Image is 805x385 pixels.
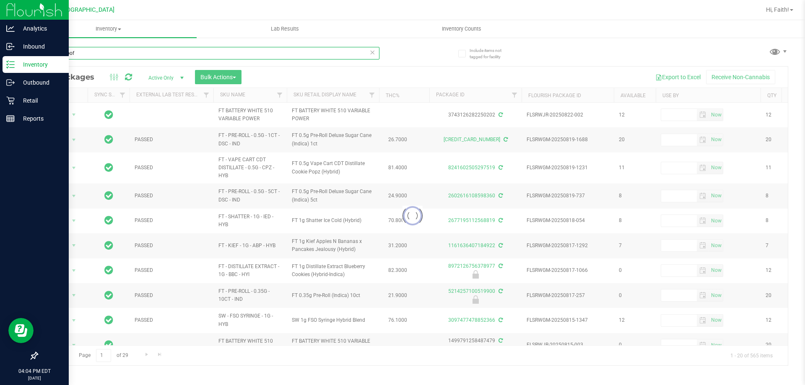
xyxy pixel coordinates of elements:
input: Search Package ID, Item Name, SKU, Lot or Part Number... [37,47,379,59]
p: Inventory [15,59,65,70]
inline-svg: Retail [6,96,15,105]
a: Lab Results [197,20,373,38]
a: Inventory Counts [373,20,550,38]
iframe: Resource center [8,318,34,343]
p: Retail [15,96,65,106]
inline-svg: Inventory [6,60,15,69]
span: [GEOGRAPHIC_DATA] [57,6,114,13]
inline-svg: Outbound [6,78,15,87]
p: 04:04 PM EDT [4,367,65,375]
p: [DATE] [4,375,65,381]
span: Inventory [20,25,197,33]
span: Include items not tagged for facility [470,47,512,60]
p: Analytics [15,23,65,34]
span: Inventory Counts [431,25,493,33]
inline-svg: Analytics [6,24,15,33]
inline-svg: Reports [6,114,15,123]
span: Lab Results [260,25,310,33]
p: Outbound [15,78,65,88]
p: Reports [15,114,65,124]
inline-svg: Inbound [6,42,15,51]
a: Inventory [20,20,197,38]
p: Inbound [15,41,65,52]
span: Hi, Faith! [766,6,789,13]
span: Clear [369,47,375,58]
